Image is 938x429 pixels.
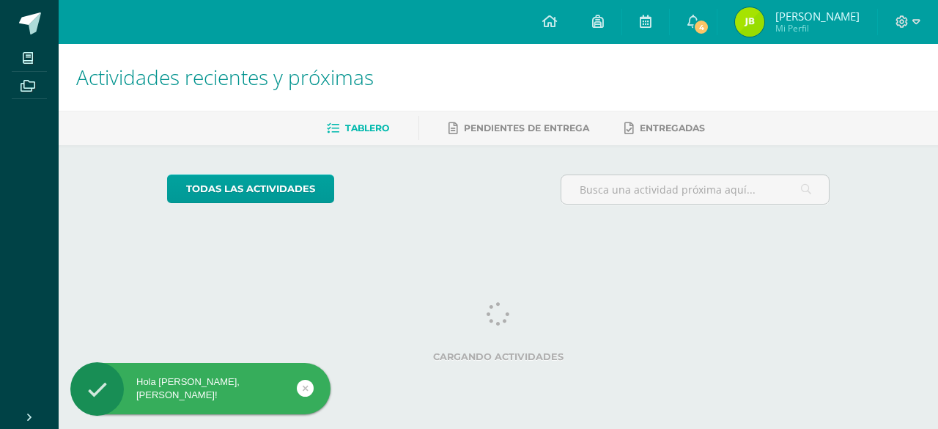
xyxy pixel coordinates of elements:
[448,117,589,140] a: Pendientes de entrega
[76,63,374,91] span: Actividades recientes y próximas
[693,19,709,35] span: 4
[775,22,860,34] span: Mi Perfil
[775,9,860,23] span: [PERSON_NAME]
[327,117,389,140] a: Tablero
[640,122,705,133] span: Entregadas
[345,122,389,133] span: Tablero
[464,122,589,133] span: Pendientes de entrega
[167,351,830,362] label: Cargando actividades
[561,175,830,204] input: Busca una actividad próxima aquí...
[624,117,705,140] a: Entregadas
[735,7,764,37] img: b9e5c83ff430bae9e4fcf1ebb3a5e968.png
[167,175,334,203] a: todas las Actividades
[70,375,330,402] div: Hola [PERSON_NAME], [PERSON_NAME]!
